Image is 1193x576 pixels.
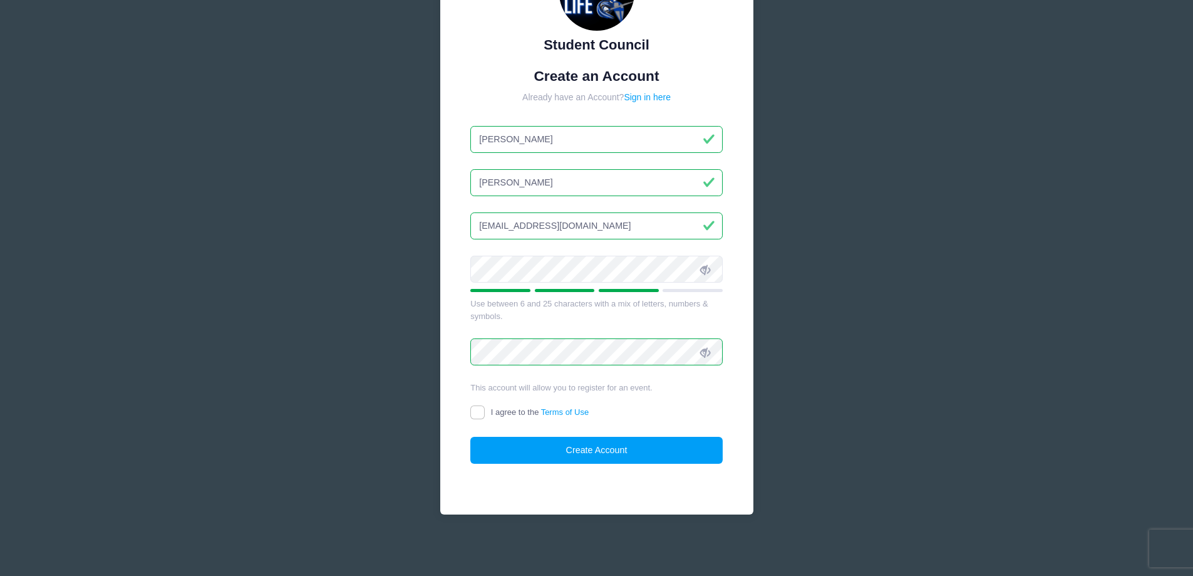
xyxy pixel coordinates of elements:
[470,298,723,322] div: Use between 6 and 25 characters with a mix of letters, numbers & symbols.
[470,169,723,196] input: Last Name
[470,382,723,394] div: This account will allow you to register for an event.
[624,92,671,102] a: Sign in here
[470,68,723,85] h1: Create an Account
[470,91,723,104] div: Already have an Account?
[470,212,723,239] input: Email
[470,126,723,153] input: First Name
[491,407,589,417] span: I agree to the
[470,437,723,464] button: Create Account
[541,407,589,417] a: Terms of Use
[470,34,723,55] div: Student Council
[470,406,485,420] input: I agree to theTerms of Use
